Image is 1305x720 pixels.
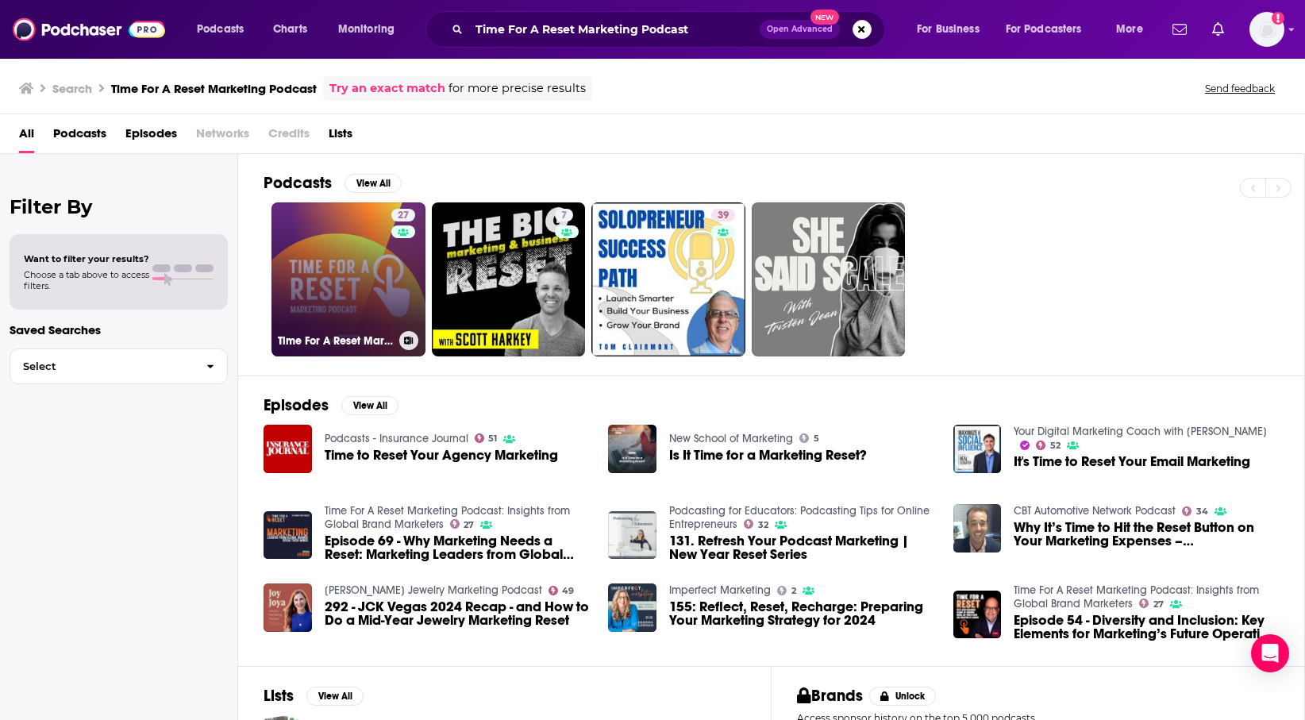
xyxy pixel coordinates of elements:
[341,396,398,415] button: View All
[441,11,900,48] div: Search podcasts, credits, & more...
[325,600,590,627] a: 292 - JCK Vegas 2024 Recap - and How to Do a Mid-Year Jewelry Marketing Reset
[325,534,590,561] a: Episode 69 - Why Marketing Needs a Reset: Marketing Leaders from Global Brands Speak Their Mind
[469,17,760,42] input: Search podcasts, credits, & more...
[608,425,656,473] img: Is It Time for a Marketing Reset?
[264,173,332,193] h2: Podcasts
[273,18,307,40] span: Charts
[111,81,317,96] h3: Time For A Reset Marketing Podcast
[10,361,194,372] span: Select
[669,432,793,445] a: New School of Marketing
[264,511,312,560] img: Episode 69 - Why Marketing Needs a Reset: Marketing Leaders from Global Brands Speak Their Mind
[53,121,106,153] span: Podcasts
[1182,506,1208,516] a: 34
[669,600,934,627] span: 155: Reflect, Reset, Recharge: Preparing Your Marketing Strategy for 2024
[1105,17,1163,42] button: open menu
[561,208,567,224] span: 7
[1139,599,1164,608] a: 27
[306,687,364,706] button: View All
[264,686,364,706] a: ListsView All
[718,208,729,224] span: 39
[1249,12,1284,47] span: Logged in as patiencebaldacci
[450,519,475,529] a: 27
[196,121,249,153] span: Networks
[1014,521,1279,548] a: Why It’s Time to Hit the Reset Button on Your Marketing Expenses – Colin Carrasquillo
[953,504,1002,553] img: Why It’s Time to Hit the Reset Button on Your Marketing Expenses – Colin Carrasquillo
[475,433,498,443] a: 51
[24,269,149,291] span: Choose a tab above to access filters.
[125,121,177,153] a: Episodes
[1166,16,1193,43] a: Show notifications dropdown
[906,17,999,42] button: open menu
[810,10,839,25] span: New
[1206,16,1230,43] a: Show notifications dropdown
[264,395,398,415] a: EpisodesView All
[869,687,937,706] button: Unlock
[197,18,244,40] span: Podcasts
[1014,614,1279,641] span: Episode 54 - Diversity and Inclusion: Key Elements for Marketing’s Future Operating Model. A Disc...
[760,20,840,39] button: Open AdvancedNew
[325,583,542,597] a: Joy Joya Jewelry Marketing Podcast
[19,121,34,153] a: All
[1249,12,1284,47] button: Show profile menu
[758,522,768,529] span: 32
[10,348,228,384] button: Select
[1200,82,1280,95] button: Send feedback
[448,79,586,98] span: for more precise results
[345,174,402,193] button: View All
[186,17,264,42] button: open menu
[1153,601,1164,608] span: 27
[10,195,228,218] h2: Filter By
[953,591,1002,639] img: Episode 54 - Diversity and Inclusion: Key Elements for Marketing’s Future Operating Model. A Disc...
[432,202,586,356] a: 7
[1014,455,1250,468] span: It's Time to Reset Your Email Marketing
[327,17,415,42] button: open menu
[268,121,310,153] span: Credits
[10,322,228,337] p: Saved Searches
[744,519,768,529] a: 32
[338,18,395,40] span: Monitoring
[325,504,570,531] a: Time For A Reset Marketing Podcast: Insights from Global Brand Marketers
[549,586,575,595] a: 49
[555,209,573,221] a: 7
[608,583,656,632] a: 155: Reflect, Reset, Recharge: Preparing Your Marketing Strategy for 2024
[562,587,574,595] span: 49
[264,425,312,473] img: Time to Reset Your Agency Marketing
[325,432,468,445] a: Podcasts - Insurance Journal
[669,449,867,462] a: Is It Time for a Marketing Reset?
[1116,18,1143,40] span: More
[953,425,1002,473] img: It's Time to Reset Your Email Marketing
[669,534,934,561] a: 131. Refresh Your Podcast Marketing | New Year Reset Series
[1006,18,1082,40] span: For Podcasters
[669,504,930,531] a: Podcasting for Educators: Podcasting Tips for Online Entrepreneurs
[1272,12,1284,25] svg: Add a profile image
[777,586,796,595] a: 2
[711,209,735,221] a: 39
[391,209,415,221] a: 27
[264,583,312,632] img: 292 - JCK Vegas 2024 Recap - and How to Do a Mid-Year Jewelry Marketing Reset
[1014,425,1267,438] a: Your Digital Marketing Coach with Neal Schaffer
[264,686,294,706] h2: Lists
[591,202,745,356] a: 39
[264,395,329,415] h2: Episodes
[1014,521,1279,548] span: Why It’s Time to Hit the Reset Button on Your Marketing Expenses – [PERSON_NAME]
[325,449,558,462] a: Time to Reset Your Agency Marketing
[464,522,474,529] span: 27
[1050,442,1061,449] span: 52
[329,121,352,153] span: Lists
[264,173,402,193] a: PodcastsView All
[52,81,92,96] h3: Search
[398,208,409,224] span: 27
[1014,583,1259,610] a: Time For A Reset Marketing Podcast: Insights from Global Brand Marketers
